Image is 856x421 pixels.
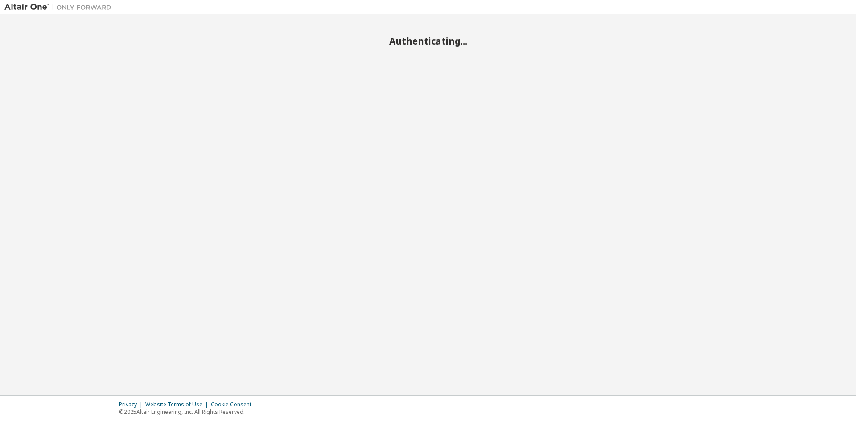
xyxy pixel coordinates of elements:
[145,401,211,408] div: Website Terms of Use
[211,401,257,408] div: Cookie Consent
[119,401,145,408] div: Privacy
[4,35,852,47] h2: Authenticating...
[119,408,257,416] p: © 2025 Altair Engineering, Inc. All Rights Reserved.
[4,3,116,12] img: Altair One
